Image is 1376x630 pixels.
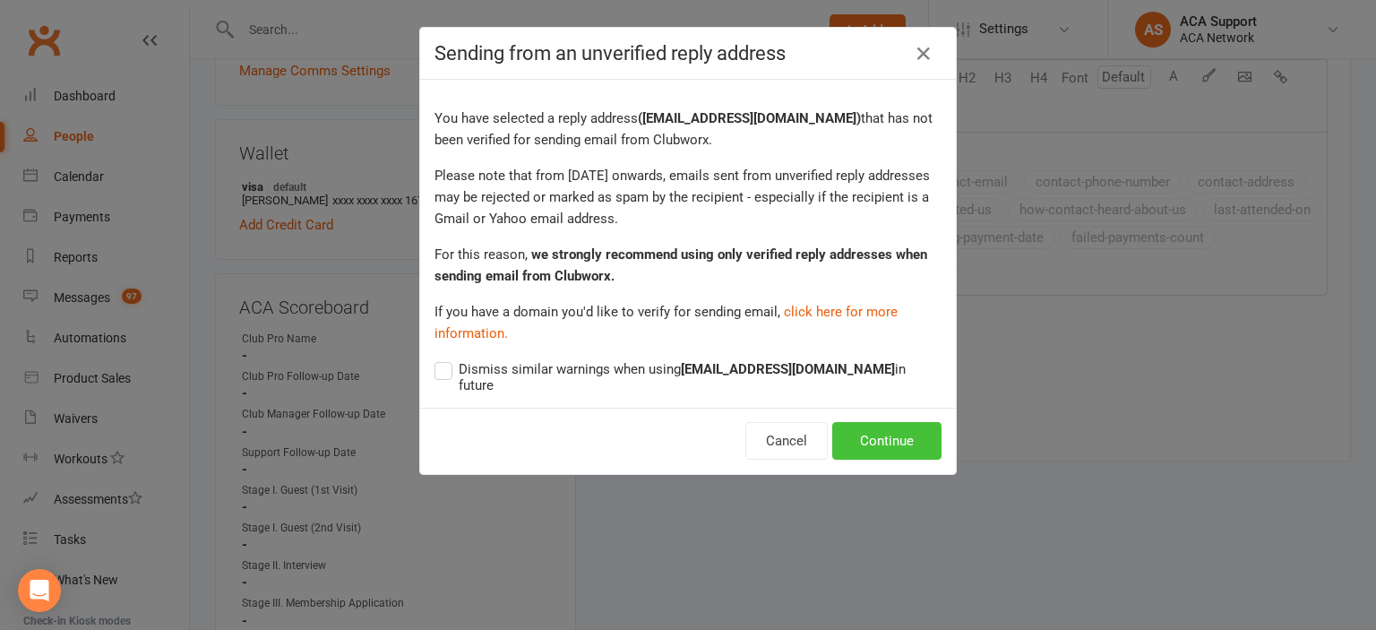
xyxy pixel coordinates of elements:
p: For this reason, [434,244,942,287]
div: Open Intercom Messenger [18,569,61,612]
strong: [EMAIL_ADDRESS][DOMAIN_NAME] [681,361,895,377]
strong: ( [EMAIL_ADDRESS][DOMAIN_NAME] ) [638,110,861,126]
p: If you have a domain you'd like to verify for sending email, [434,301,942,344]
span: Dismiss similar warnings when using in future [459,358,942,393]
h4: Sending from an unverified reply address [434,42,942,65]
p: Please note that from [DATE] onwards, emails sent from unverified reply addresses may be rejected... [434,165,942,229]
button: Continue [832,422,942,460]
button: Cancel [745,422,828,460]
strong: we strongly recommend using only verified reply addresses when sending email from Clubworx. [434,246,927,284]
a: Close [909,39,938,68]
p: You have selected a reply address that has not been verified for sending email from Clubworx. [434,108,942,151]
